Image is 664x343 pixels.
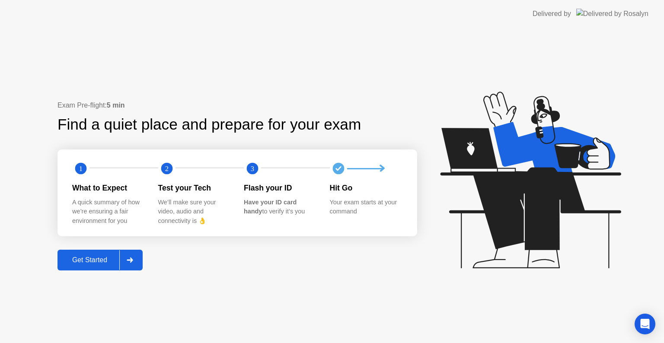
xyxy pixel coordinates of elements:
div: Exam Pre-flight: [57,100,417,111]
b: 5 min [107,102,125,109]
div: Flash your ID [244,182,316,194]
b: Have your ID card handy [244,199,297,215]
div: to verify it’s you [244,198,316,216]
div: Hit Go [330,182,402,194]
div: Open Intercom Messenger [635,314,655,334]
button: Get Started [57,250,143,270]
div: Delivered by [533,9,571,19]
div: A quick summary of how we’re ensuring a fair environment for you [72,198,144,226]
img: Delivered by Rosalyn [576,9,648,19]
text: 3 [251,165,254,173]
text: 1 [79,165,83,173]
div: Find a quiet place and prepare for your exam [57,113,362,136]
div: Your exam starts at your command [330,198,402,216]
div: What to Expect [72,182,144,194]
div: Test your Tech [158,182,230,194]
div: Get Started [60,256,119,264]
text: 2 [165,165,168,173]
div: We’ll make sure your video, audio and connectivity is 👌 [158,198,230,226]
